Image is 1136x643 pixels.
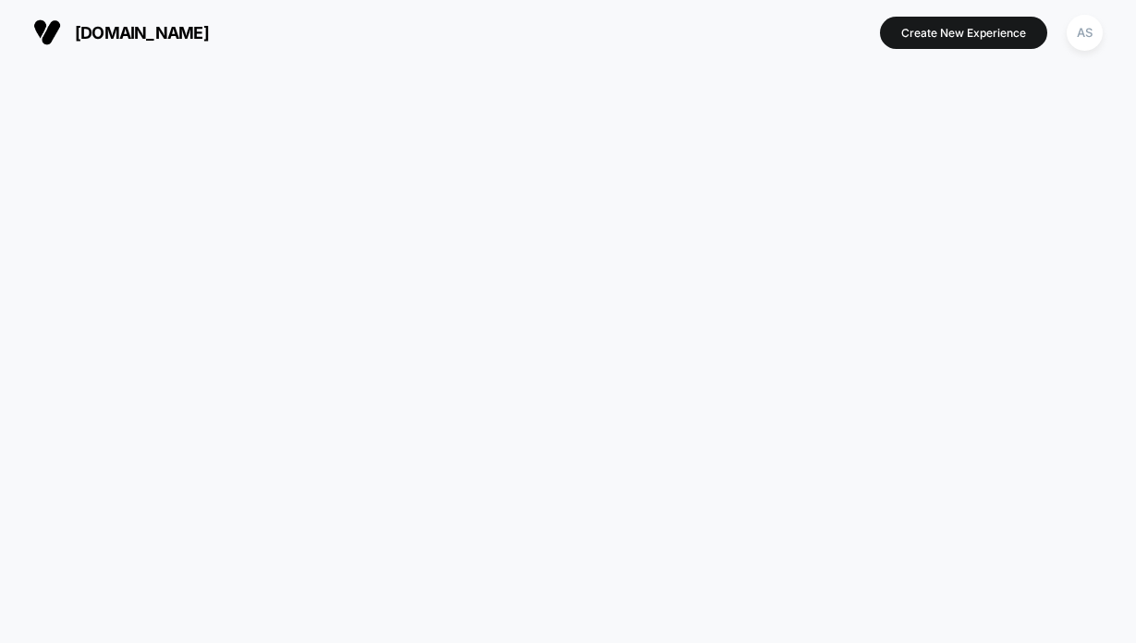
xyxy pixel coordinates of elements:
[75,23,209,42] span: [DOMAIN_NAME]
[1061,14,1108,52] button: AS
[33,18,61,46] img: Visually logo
[28,18,214,47] button: [DOMAIN_NAME]
[1067,15,1103,51] div: AS
[880,17,1047,49] button: Create New Experience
